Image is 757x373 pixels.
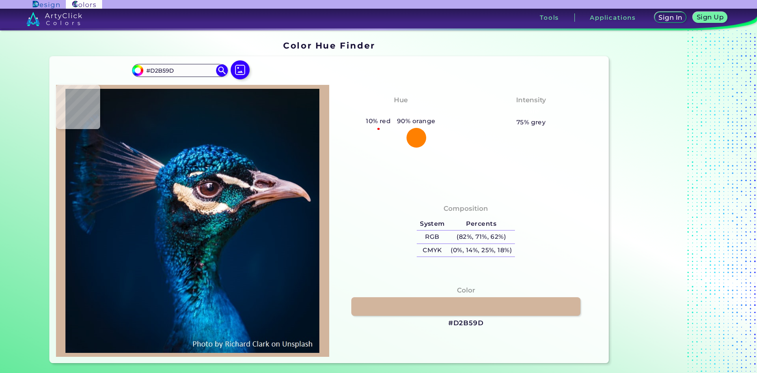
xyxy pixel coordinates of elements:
[444,203,488,214] h4: Composition
[26,12,82,26] img: logo_artyclick_colors_white.svg
[283,39,375,51] h1: Color Hue Finder
[660,15,681,21] h5: Sign In
[698,14,722,20] h5: Sign Up
[540,15,559,21] h3: Tools
[448,319,484,328] h3: #D2B59D
[231,60,250,79] img: icon picture
[457,285,475,296] h4: Color
[143,65,216,76] input: type color..
[33,1,59,8] img: ArtyClick Design logo
[516,117,546,127] h5: 75% grey
[216,64,228,76] img: icon search
[417,244,447,257] h5: CMYK
[448,244,515,257] h5: (0%, 14%, 25%, 18%)
[448,231,515,244] h5: (82%, 71%, 62%)
[394,94,408,106] h4: Hue
[417,231,447,244] h5: RGB
[60,89,325,353] img: img_pavlin.jpg
[516,94,546,106] h4: Intensity
[363,116,394,126] h5: 10% red
[417,217,447,231] h5: System
[694,13,726,22] a: Sign Up
[384,107,418,116] h3: Orange
[520,107,542,116] h3: Pale
[394,116,438,126] h5: 90% orange
[656,13,685,22] a: Sign In
[590,15,636,21] h3: Applications
[448,217,515,231] h5: Percents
